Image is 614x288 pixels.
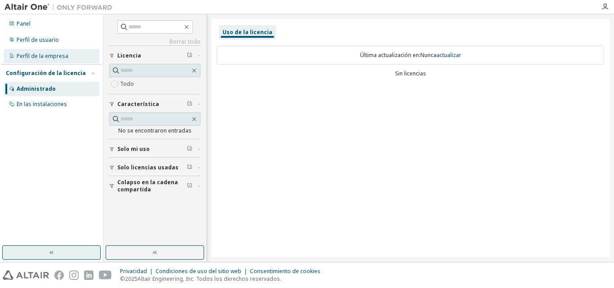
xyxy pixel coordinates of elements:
font: © [120,275,125,283]
img: youtube.svg [99,270,112,280]
img: altair_logo.svg [3,270,49,280]
font: Altair Engineering, Inc. Todos los derechos reservados. [138,275,281,283]
font: Sin licencias [395,70,426,77]
font: Licencia [117,52,141,59]
font: Perfil de usuario [17,36,59,44]
font: actualizar [436,51,461,59]
font: Configuración de la licencia [6,69,86,77]
font: Solo licencias usadas [117,164,178,171]
font: Colapso en la cadena compartida [117,178,178,193]
button: Solo mi uso [109,139,200,159]
span: Limpiar filtro [187,101,192,108]
font: Todo [120,80,134,88]
font: En las instalaciones [17,100,67,108]
font: Solo mi uso [117,145,150,153]
button: Licencia [109,46,200,66]
button: Colapso en la cadena compartida [109,176,200,196]
span: Limpiar filtro [187,182,192,190]
font: Última actualización en: [360,51,420,59]
font: Privacidad [120,267,147,275]
font: Condiciones de uso del sitio web [156,267,241,275]
font: No se encontraron entradas [118,127,191,134]
font: Nunca [420,51,436,59]
img: Altair Uno [4,3,117,12]
font: Borrar todo [169,38,200,45]
button: Característica [109,94,200,114]
img: facebook.svg [54,270,64,280]
font: Administrado [17,85,56,93]
img: instagram.svg [69,270,79,280]
span: Limpiar filtro [187,52,192,59]
font: Panel [17,20,31,27]
span: Limpiar filtro [187,164,192,171]
font: 2025 [125,275,138,283]
font: Consentimiento de cookies [250,267,320,275]
img: linkedin.svg [84,270,93,280]
font: Característica [117,100,159,108]
font: Uso de la licencia [222,28,272,36]
font: Perfil de la empresa [17,52,68,60]
button: Solo licencias usadas [109,158,200,177]
span: Limpiar filtro [187,146,192,153]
